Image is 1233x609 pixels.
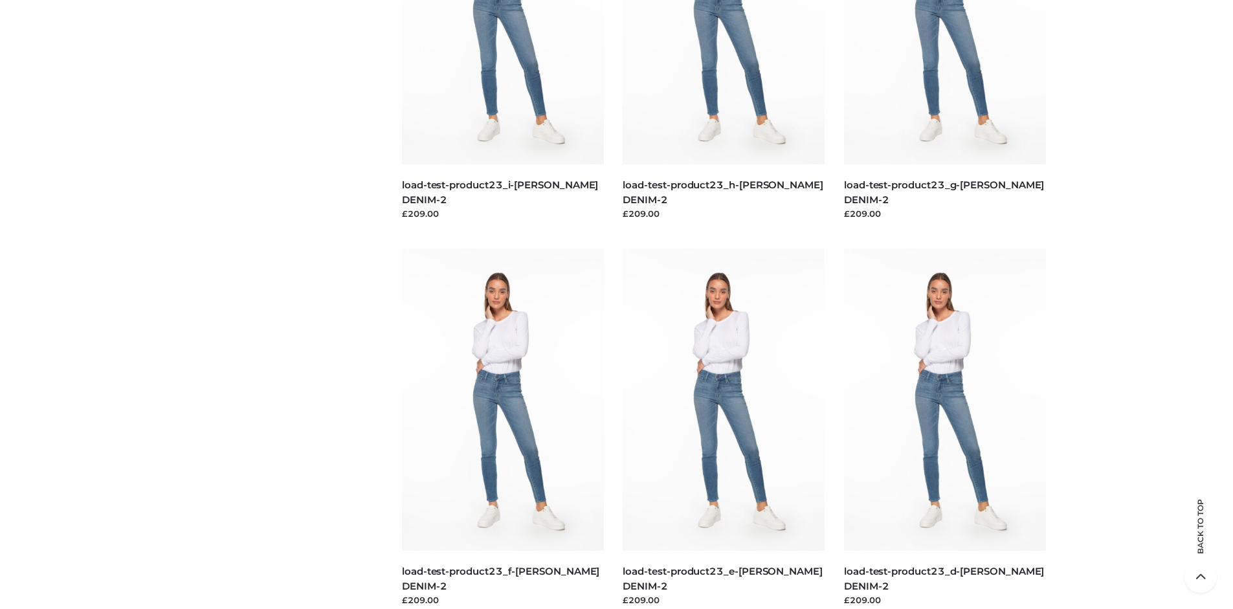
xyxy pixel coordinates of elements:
a: load-test-product23_f-[PERSON_NAME] DENIM-2 [402,565,599,592]
a: load-test-product23_h-[PERSON_NAME] DENIM-2 [623,179,823,206]
div: £209.00 [623,207,825,220]
div: £209.00 [402,207,604,220]
div: £209.00 [623,593,825,606]
div: £209.00 [844,207,1046,220]
div: £209.00 [844,593,1046,606]
a: load-test-product23_d-[PERSON_NAME] DENIM-2 [844,565,1044,592]
a: load-test-product23_i-[PERSON_NAME] DENIM-2 [402,179,598,206]
a: load-test-product23_g-[PERSON_NAME] DENIM-2 [844,179,1044,206]
div: £209.00 [402,593,604,606]
span: Back to top [1184,522,1217,554]
a: load-test-product23_e-[PERSON_NAME] DENIM-2 [623,565,822,592]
